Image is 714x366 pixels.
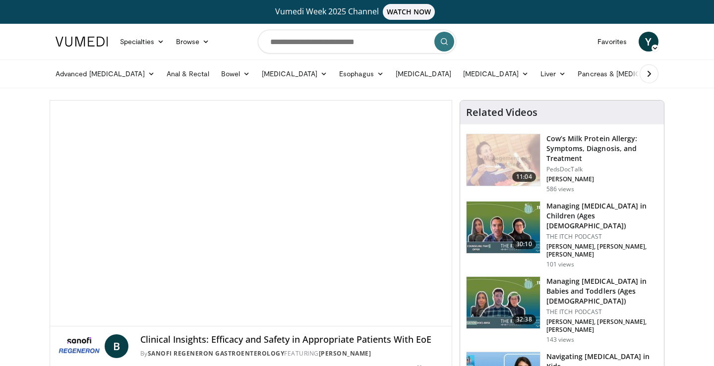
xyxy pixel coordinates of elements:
a: [MEDICAL_DATA] [390,64,457,84]
img: VuMedi Logo [56,37,108,47]
p: [PERSON_NAME], [PERSON_NAME], [PERSON_NAME] [546,318,658,334]
a: Advanced [MEDICAL_DATA] [50,64,161,84]
p: PedsDocTalk [546,165,658,173]
div: By FEATURING [140,349,444,358]
a: Favorites [592,32,633,52]
span: 30:10 [512,239,536,249]
a: Y [639,32,658,52]
a: 32:38 Managing [MEDICAL_DATA] in Babies and Toddlers (Ages [DEMOGRAPHIC_DATA]) THE ITCH PODCAST [... [466,276,658,344]
a: Bowel [215,64,256,84]
a: Specialties [114,32,170,52]
p: THE ITCH PODCAST [546,308,658,316]
h4: Related Videos [466,106,537,118]
p: 586 views [546,185,574,193]
p: [PERSON_NAME], [PERSON_NAME], [PERSON_NAME] [546,243,658,259]
a: Esophagus [333,64,390,84]
a: Browse [170,32,216,52]
p: 143 views [546,336,574,344]
a: Sanofi Regeneron Gastroenterology [148,349,285,358]
a: Anal & Rectal [161,64,215,84]
img: a277380e-40b7-4f15-ab00-788b20d9d5d9.150x105_q85_crop-smart_upscale.jpg [467,134,540,186]
a: Vumedi Week 2025 ChannelWATCH NOW [57,4,657,20]
a: 11:04 Cow’s Milk Protein Allergy: Symptoms, Diagnosis, and Treatment PedsDocTalk [PERSON_NAME] 58... [466,134,658,193]
span: 32:38 [512,314,536,324]
a: [MEDICAL_DATA] [256,64,333,84]
span: 11:04 [512,172,536,182]
img: Sanofi Regeneron Gastroenterology [58,334,101,358]
h3: Managing [MEDICAL_DATA] in Children (Ages [DEMOGRAPHIC_DATA]) [546,201,658,231]
p: 101 views [546,261,574,268]
a: Pancreas & [MEDICAL_DATA] [572,64,688,84]
a: Liver [535,64,572,84]
h3: Managing [MEDICAL_DATA] in Babies and Toddlers (Ages [DEMOGRAPHIC_DATA]) [546,276,658,306]
h3: Cow’s Milk Protein Allergy: Symptoms, Diagnosis, and Treatment [546,134,658,163]
video-js: Video Player [50,101,452,326]
p: THE ITCH PODCAST [546,233,658,241]
span: WATCH NOW [383,4,435,20]
a: [MEDICAL_DATA] [457,64,535,84]
img: c6067b65-5a58-4092-bb3e-6fc440fa17eb.150x105_q85_crop-smart_upscale.jpg [467,277,540,328]
h4: Clinical Insights: Efficacy and Safety in Appropriate Patients With EoE [140,334,444,345]
input: Search topics, interventions [258,30,456,53]
a: [PERSON_NAME] [319,349,371,358]
a: B [105,334,128,358]
p: [PERSON_NAME] [546,175,658,183]
img: dda491a2-e90c-44a0-a652-cc848be6698a.150x105_q85_crop-smart_upscale.jpg [467,202,540,253]
a: 30:10 Managing [MEDICAL_DATA] in Children (Ages [DEMOGRAPHIC_DATA]) THE ITCH PODCAST [PERSON_NAME... [466,201,658,268]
